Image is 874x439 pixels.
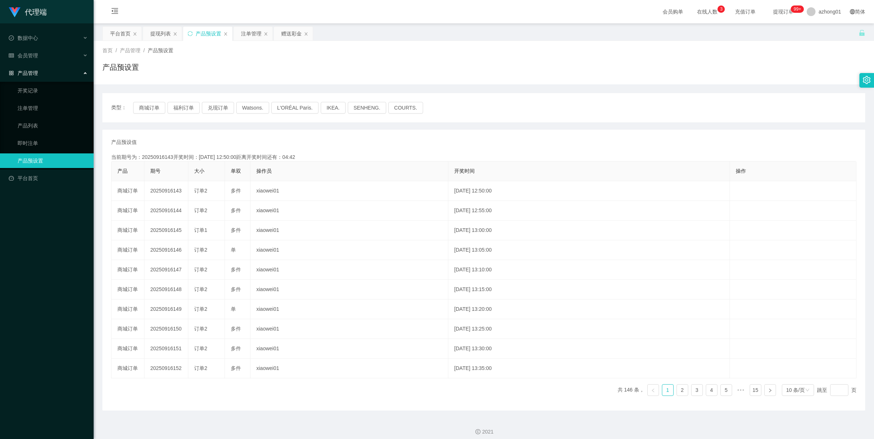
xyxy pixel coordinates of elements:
i: 图标: close [264,32,268,36]
a: 图标: dashboard平台首页 [9,171,88,186]
i: 图标: unlock [859,30,865,36]
td: 商城订单 [112,280,144,299]
td: 20250916150 [144,319,188,339]
i: 图标: close [133,32,137,36]
td: xiaowei01 [250,319,448,339]
td: xiaowei01 [250,201,448,221]
span: 订单2 [194,365,207,371]
i: 图标: close [223,32,228,36]
td: 商城订单 [112,339,144,359]
i: 图标: check-circle-o [9,35,14,41]
img: logo.9652507e.png [9,7,20,18]
span: 首页 [102,47,113,53]
span: / [143,47,145,53]
td: 商城订单 [112,221,144,240]
div: 2021 [99,428,868,436]
td: 20250916151 [144,339,188,359]
a: 注单管理 [18,101,88,115]
td: [DATE] 13:20:00 [448,299,730,319]
button: IKEA. [321,102,346,114]
span: 提现订单 [769,9,797,14]
span: 订单2 [194,346,207,351]
td: 20250916149 [144,299,188,319]
i: 图标: close [304,32,308,36]
span: 多件 [231,207,241,213]
a: 15 [750,385,761,396]
span: 订单1 [194,227,207,233]
h1: 代理端 [25,0,47,24]
td: [DATE] 13:35:00 [448,359,730,378]
li: 向后 5 页 [735,384,747,396]
td: xiaowei01 [250,280,448,299]
td: 20250916152 [144,359,188,378]
span: 订单2 [194,286,207,292]
button: SENHENG. [348,102,386,114]
td: [DATE] 13:00:00 [448,221,730,240]
span: 多件 [231,346,241,351]
span: 产品管理 [9,70,38,76]
td: 商城订单 [112,299,144,319]
span: 订单2 [194,247,207,253]
td: 20250916147 [144,260,188,280]
td: [DATE] 12:50:00 [448,181,730,201]
a: 3 [692,385,702,396]
span: ••• [735,384,747,396]
td: xiaowei01 [250,359,448,378]
div: 注单管理 [241,27,261,41]
div: 赠送彩金 [281,27,302,41]
td: xiaowei01 [250,260,448,280]
div: 当前期号为：20250916143开奖时间：[DATE] 12:50:00距离开奖时间还有：04:42 [111,153,856,161]
td: 商城订单 [112,319,144,339]
li: 15 [750,384,761,396]
span: 开奖时间 [454,168,475,174]
span: 期号 [150,168,161,174]
span: 单双 [231,168,241,174]
span: 多件 [231,326,241,332]
td: xiaowei01 [250,339,448,359]
a: 代理端 [9,9,47,15]
div: 跳至 页 [817,384,856,396]
li: 上一页 [647,384,659,396]
td: xiaowei01 [250,181,448,201]
li: 2 [677,384,688,396]
span: 订单2 [194,306,207,312]
span: 订单2 [194,326,207,332]
td: 商城订单 [112,260,144,280]
li: 下一页 [764,384,776,396]
i: 图标: copyright [475,429,481,434]
button: COURTS. [388,102,423,114]
td: 20250916144 [144,201,188,221]
td: 商城订单 [112,201,144,221]
a: 即时注单 [18,136,88,150]
button: 福利订单 [167,102,200,114]
td: 20250916145 [144,221,188,240]
a: 1 [662,385,673,396]
span: 产品管理 [120,47,140,53]
i: 图标: global [850,9,855,14]
div: 产品预设置 [196,27,221,41]
span: 多件 [231,227,241,233]
i: 图标: left [651,388,655,393]
sup: 3 [717,5,725,13]
a: 开奖记录 [18,83,88,98]
td: 20250916143 [144,181,188,201]
li: 3 [691,384,703,396]
a: 5 [721,385,732,396]
span: 产品预设值 [111,138,137,146]
span: 在线人数 [693,9,721,14]
div: 10 条/页 [786,385,805,396]
i: 图标: close [173,32,177,36]
td: xiaowei01 [250,299,448,319]
span: 订单2 [194,188,207,194]
td: 20250916148 [144,280,188,299]
button: 商城订单 [133,102,165,114]
td: 商城订单 [112,240,144,260]
h1: 产品预设置 [102,62,139,73]
span: 单 [231,306,236,312]
i: 图标: menu-fold [102,0,127,24]
td: [DATE] 13:25:00 [448,319,730,339]
i: 图标: table [9,53,14,58]
li: 5 [720,384,732,396]
span: / [116,47,117,53]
